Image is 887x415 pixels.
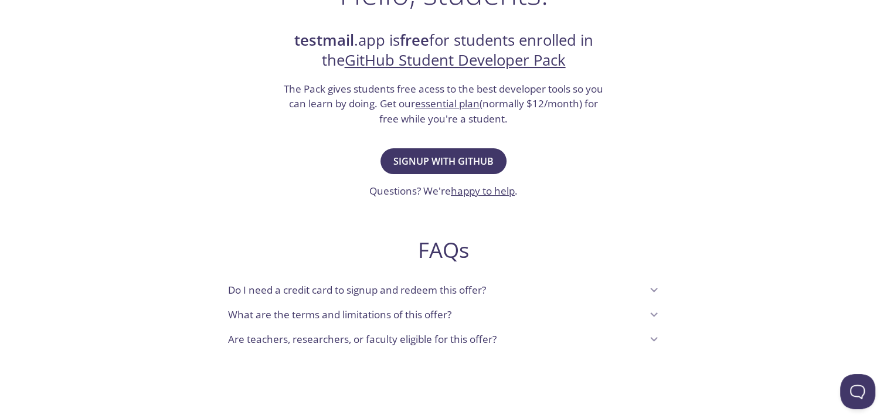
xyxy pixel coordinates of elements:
[219,326,669,351] div: Are teachers, researchers, or faculty eligible for this offer?
[451,184,515,198] a: happy to help
[294,30,354,50] strong: testmail
[415,97,480,110] a: essential plan
[393,153,494,169] span: Signup with GitHub
[400,30,429,50] strong: free
[380,148,507,174] button: Signup with GitHub
[219,237,669,263] h2: FAQs
[283,30,605,71] h2: .app is for students enrolled in the
[228,283,486,298] p: Do I need a credit card to signup and redeem this offer?
[369,183,518,199] h3: Questions? We're .
[228,307,451,322] p: What are the terms and limitations of this offer?
[219,302,669,326] div: What are the terms and limitations of this offer?
[219,277,669,302] div: Do I need a credit card to signup and redeem this offer?
[840,374,875,409] iframe: Help Scout Beacon - Open
[283,81,605,127] h3: The Pack gives students free acess to the best developer tools so you can learn by doing. Get our...
[228,332,497,347] p: Are teachers, researchers, or faculty eligible for this offer?
[345,50,566,70] a: GitHub Student Developer Pack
